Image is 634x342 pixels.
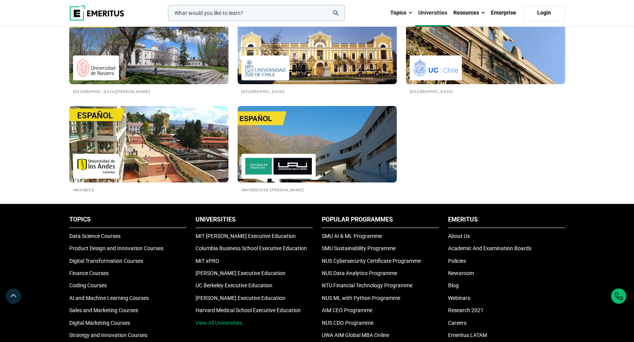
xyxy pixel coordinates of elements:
[238,8,397,94] a: Universities We Work With Universidad de Chile [GEOGRAPHIC_DATA]
[322,270,397,276] a: NUS Data Analytics Programme
[69,332,147,338] a: Strategy and Innovation Courses
[322,295,400,301] a: NUS ML with Python Programme
[69,295,149,301] a: AI and Machine Learning Courses
[69,8,228,94] a: Universities We Work With Universidad de Navarra [GEOGRAPHIC_DATA][PERSON_NAME]
[69,270,109,276] a: Finance Courses
[448,332,487,338] a: Emeritus LATAM
[322,233,382,239] a: SMU AI & ML Programme
[168,5,345,21] input: woocommerce-product-search-field-0
[69,8,228,84] img: Universities We Work With
[241,88,393,94] h2: [GEOGRAPHIC_DATA]
[196,282,272,288] a: UC Berkeley Executive Education
[196,258,219,264] a: MIT xPRO
[73,186,225,193] h2: Uniandes
[196,270,285,276] a: [PERSON_NAME] Executive Education
[238,106,397,182] img: Universities We Work With
[73,88,225,94] h2: [GEOGRAPHIC_DATA][PERSON_NAME]
[322,258,421,264] a: NUS Cybersecurity Certificate Programme
[69,307,138,313] a: Sales and Marketing Courses
[69,106,228,182] img: Universities We Work With
[410,88,561,94] h2: [GEOGRAPHIC_DATA]
[196,307,301,313] a: Harvard Medical School Executive Education
[448,282,459,288] a: Blog
[406,8,565,84] img: Universities We Work With
[322,307,372,313] a: AIM CEO Programme
[322,320,373,326] a: NUS CDO Programme
[448,245,531,251] a: Academic And Examination Boards
[322,282,412,288] a: NTU Financial Technology Programme
[448,233,470,239] a: About Us
[69,245,163,251] a: Product Design and Innovation Courses
[448,307,484,313] a: Research 2021
[414,59,458,77] img: Pontificia Universidad Católica de Chile
[69,258,143,264] a: Digital Transformation Courses
[69,233,121,239] a: Data Science Courses
[196,320,242,326] a: View All Universities
[448,295,470,301] a: Webinars
[196,245,307,251] a: Columbia Business School Executive Education
[238,8,397,84] img: Universities We Work With
[69,320,130,326] a: Digital Marketing Courses
[245,158,312,175] img: Universidad Adolfo Ibáñez
[448,270,474,276] a: Newsroom
[322,245,396,251] a: SMU Sustainability Programme
[406,8,565,94] a: Universities We Work With Pontificia Universidad Católica de Chile [GEOGRAPHIC_DATA]
[77,59,115,77] img: Universidad de Navarra
[196,295,285,301] a: [PERSON_NAME] Executive Education
[448,320,466,326] a: Careers
[77,158,116,175] img: Uniandes
[69,106,228,193] a: Universities We Work With Uniandes Uniandes
[448,258,466,264] a: Policies
[322,332,389,338] a: UWA AIM Global MBA Online
[245,59,286,77] img: Universidad de Chile
[69,282,107,288] a: Coding Courses
[196,233,296,239] a: MIT [PERSON_NAME] Executive Education
[241,186,393,193] h2: Universidad [PERSON_NAME]
[238,106,397,193] a: Universities We Work With Universidad Adolfo Ibáñez Universidad [PERSON_NAME]
[523,5,565,21] a: Login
